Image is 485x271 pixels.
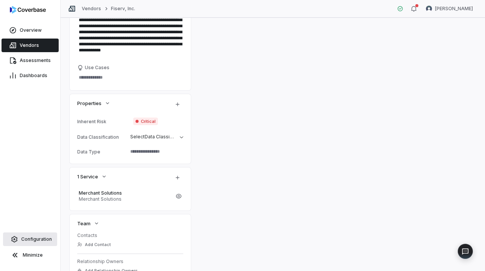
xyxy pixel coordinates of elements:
[77,259,183,265] dt: Relationship Owners
[435,6,473,12] span: [PERSON_NAME]
[79,190,171,196] span: Merchant Solutions
[111,6,135,12] a: Fiserv, Inc.
[2,23,59,37] a: Overview
[77,232,183,238] dt: Contacts
[75,217,102,230] button: Team
[133,118,158,125] span: Critical
[75,170,109,183] button: 1 Service
[77,119,130,124] div: Inherent Risk
[77,173,98,180] span: 1 Service
[23,252,43,258] span: Minimize
[3,232,57,246] a: Configuration
[82,6,101,12] a: Vendors
[10,6,46,14] img: logo-D7KZi-bG.svg
[79,196,171,202] span: Merchant Solutions
[426,6,432,12] img: Gerald Pe avatar
[20,73,47,79] span: Dashboards
[421,3,477,14] button: Gerald Pe avatar[PERSON_NAME]
[20,27,42,33] span: Overview
[75,238,113,251] button: Add Contact
[77,220,90,227] span: Team
[77,149,127,155] div: Data Type
[2,69,59,82] a: Dashboards
[20,57,51,63] span: Assessments
[3,248,57,263] button: Minimize
[77,72,183,83] textarea: Use Cases
[85,65,109,71] span: Use Cases
[21,236,52,242] span: Configuration
[77,134,127,140] div: Data Classification
[20,42,39,48] span: Vendors
[75,96,113,110] button: Properties
[2,54,59,67] a: Assessments
[130,134,186,139] span: Select Data Classification
[77,100,101,107] span: Properties
[2,39,59,52] a: Vendors
[77,3,183,62] textarea: Description
[77,188,173,204] a: Merchant SolutionsMerchant Solutions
